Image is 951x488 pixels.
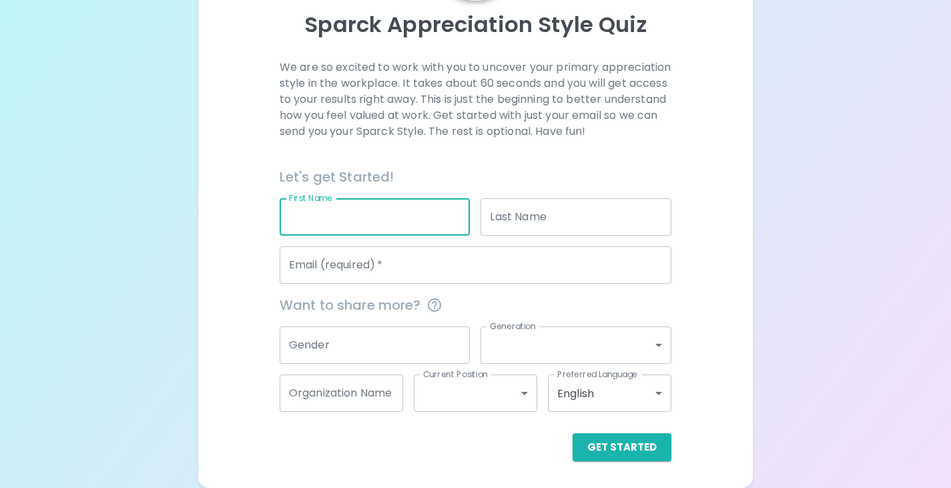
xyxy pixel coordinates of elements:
[280,166,671,188] h6: Let's get Started!
[426,297,442,313] svg: This information is completely confidential and only used for aggregated appreciation studies at ...
[280,294,671,316] span: Want to share more?
[573,433,671,461] button: Get Started
[423,369,488,380] label: Current Position
[490,320,536,332] label: Generation
[289,192,332,204] label: First Name
[548,375,671,412] div: English
[557,369,637,380] label: Preferred Language
[214,11,737,38] p: Sparck Appreciation Style Quiz
[280,59,671,140] p: We are so excited to work with you to uncover your primary appreciation style in the workplace. I...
